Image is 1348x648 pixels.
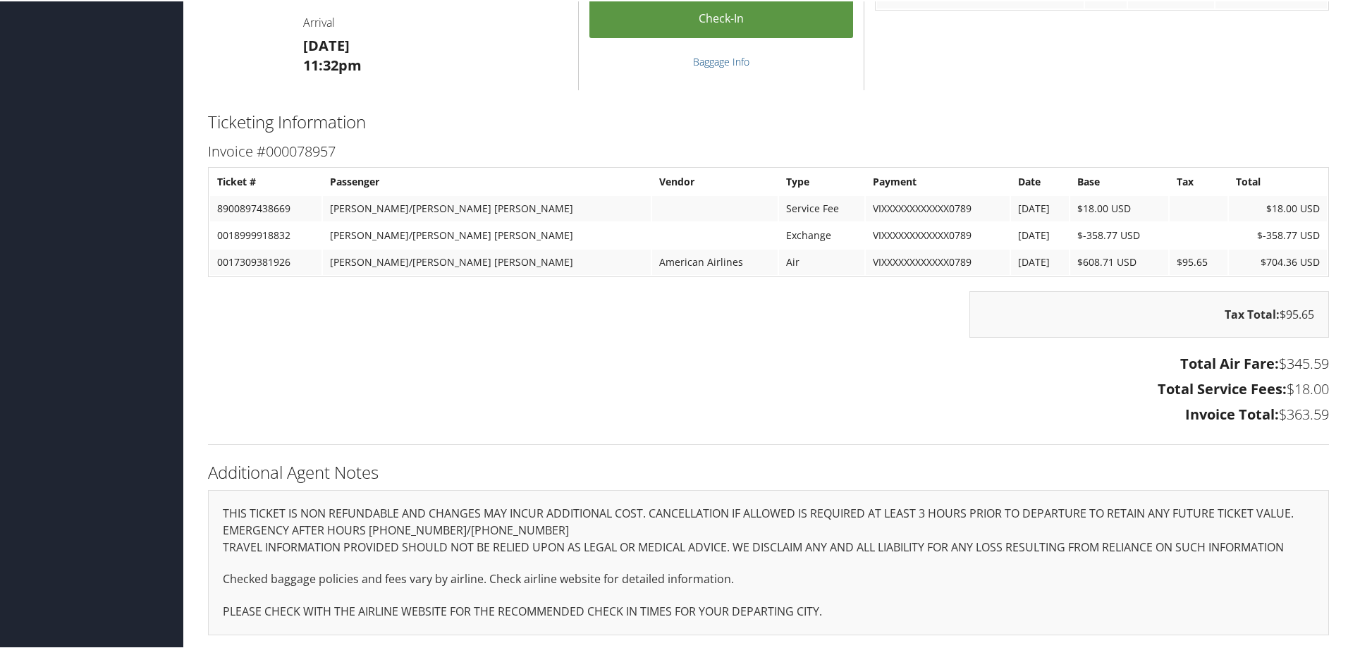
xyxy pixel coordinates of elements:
td: VIXXXXXXXXXXXX0789 [866,248,1010,274]
p: PLEASE CHECK WITH THE AIRLINE WEBSITE FOR THE RECOMMENDED CHECK IN TIMES FOR YOUR DEPARTING CITY. [223,601,1314,620]
td: 8900897438669 [210,195,321,220]
h4: Arrival [303,13,568,29]
strong: 11:32pm [303,54,362,73]
h3: $18.00 [208,378,1329,398]
strong: Total Air Fare: [1180,353,1279,372]
th: Total [1229,168,1327,193]
h2: Ticketing Information [208,109,1329,133]
th: Date [1011,168,1070,193]
td: VIXXXXXXXXXXXX0789 [866,221,1010,247]
td: [DATE] [1011,248,1070,274]
p: TRAVEL INFORMATION PROVIDED SHOULD NOT BE RELIED UPON AS LEGAL OR MEDICAL ADVICE. WE DISCLAIM ANY... [223,537,1314,556]
th: Payment [866,168,1010,193]
p: Checked baggage policies and fees vary by airline. Check airline website for detailed information. [223,569,1314,587]
td: $18.00 USD [1070,195,1168,220]
td: [PERSON_NAME]/[PERSON_NAME] [PERSON_NAME] [323,248,651,274]
td: 0017309381926 [210,248,321,274]
td: American Airlines [652,248,777,274]
td: [PERSON_NAME]/[PERSON_NAME] [PERSON_NAME] [323,195,651,220]
td: $95.65 [1170,248,1227,274]
td: $608.71 USD [1070,248,1168,274]
td: [DATE] [1011,195,1070,220]
td: [DATE] [1011,221,1070,247]
strong: Invoice Total: [1185,403,1279,422]
th: Base [1070,168,1168,193]
td: [PERSON_NAME]/[PERSON_NAME] [PERSON_NAME] [323,221,651,247]
td: $-358.77 USD [1229,221,1327,247]
th: Type [779,168,864,193]
strong: [DATE] [303,35,350,54]
th: Passenger [323,168,651,193]
th: Ticket # [210,168,321,193]
td: VIXXXXXXXXXXXX0789 [866,195,1010,220]
h3: Invoice #000078957 [208,140,1329,160]
strong: Total Service Fees: [1158,378,1287,397]
div: $95.65 [969,290,1329,336]
div: THIS TICKET IS NON REFUNDABLE AND CHANGES MAY INCUR ADDITIONAL COST. CANCELLATION IF ALLOWED IS R... [208,489,1329,635]
strong: Tax Total: [1225,305,1280,321]
td: $-358.77 USD [1070,221,1168,247]
td: Air [779,248,864,274]
th: Tax [1170,168,1227,193]
a: Baggage Info [693,54,749,67]
td: 0018999918832 [210,221,321,247]
th: Vendor [652,168,777,193]
td: $704.36 USD [1229,248,1327,274]
h3: $363.59 [208,403,1329,423]
h3: $345.59 [208,353,1329,372]
td: Exchange [779,221,864,247]
h2: Additional Agent Notes [208,459,1329,483]
td: $18.00 USD [1229,195,1327,220]
td: Service Fee [779,195,864,220]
